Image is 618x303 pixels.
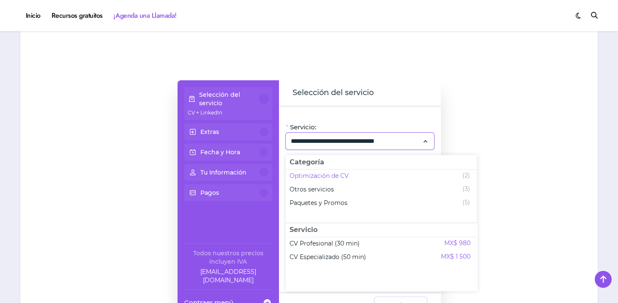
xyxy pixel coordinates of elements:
[20,4,46,27] a: Inicio
[200,188,219,197] p: Pagos
[290,185,334,194] span: Otros servicios
[290,172,349,180] span: Optimización de CV
[184,268,272,284] a: Company email: ayuda@elhadadelasvacantes.com
[286,156,477,169] span: Categoría
[46,4,108,27] a: Recursos gratuitos
[286,155,478,291] div: Selecciona el servicio
[188,109,222,116] span: CV + LinkedIn
[108,4,182,27] a: ¡Agenda una Llamada!
[200,128,219,136] p: Extras
[462,184,470,194] span: (3)
[200,148,240,156] p: Fecha y Hora
[441,252,470,262] span: MX$ 1 500
[290,253,366,261] span: CV Especializado (50 min)
[290,123,316,131] span: Servicio:
[290,239,360,248] span: CV Profesional (30 min)
[293,87,374,99] span: Selección del servicio
[290,199,347,207] span: Paquetes y Promos
[184,249,272,266] div: Todos nuestros precios incluyen IVA
[286,223,477,237] span: Servicio
[462,198,470,208] span: (5)
[462,171,470,181] span: (2)
[444,238,470,248] span: MX$ 980
[199,90,259,107] p: Selección del servicio
[200,168,246,177] p: Tu Información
